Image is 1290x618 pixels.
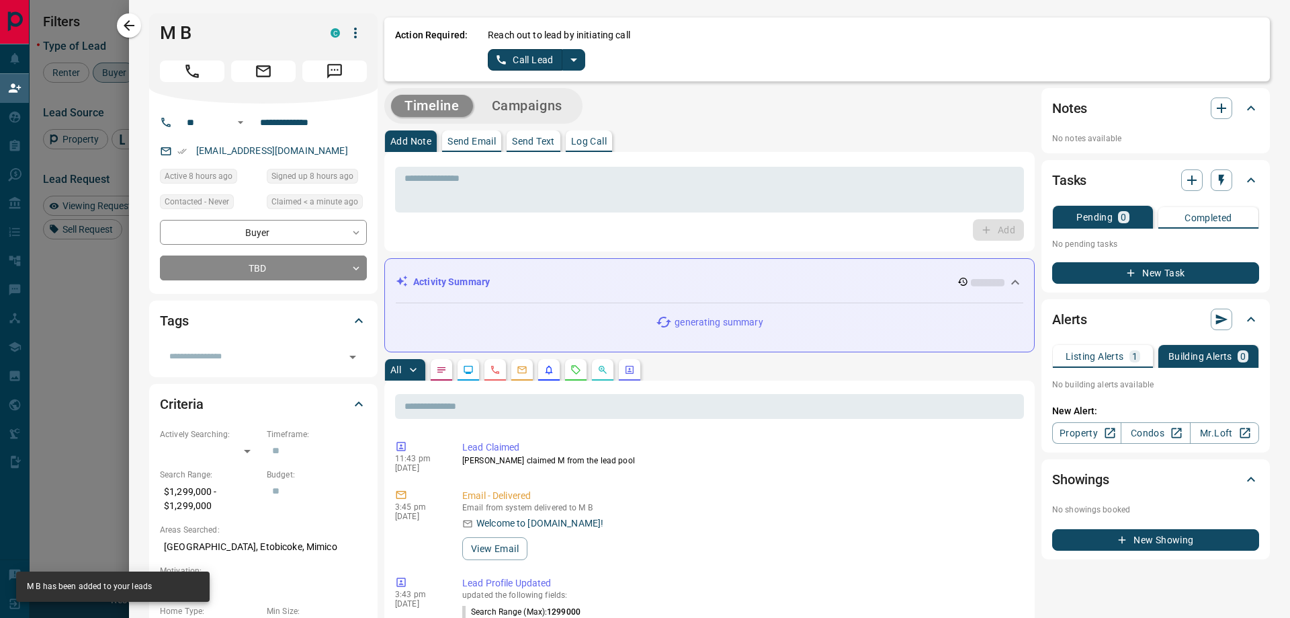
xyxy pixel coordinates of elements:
p: 11:43 pm [395,454,442,463]
p: 1 [1132,352,1137,361]
svg: Agent Actions [624,364,635,375]
p: Completed [1185,213,1232,223]
h2: Notes [1052,98,1087,119]
p: [DATE] [395,512,442,521]
p: Reach out to lead by initiating call [488,28,630,42]
button: Campaigns [478,95,576,117]
div: Tue Oct 14 2025 [160,169,260,188]
button: Open [232,114,249,130]
p: [GEOGRAPHIC_DATA], Etobicoke, Mimico [160,536,367,558]
button: New Showing [1052,529,1259,551]
svg: Emails [517,364,527,375]
a: Condos [1121,422,1190,444]
svg: Listing Alerts [544,364,554,375]
p: Activity Summary [413,275,490,289]
p: [PERSON_NAME] claimed M from the lead pool [462,455,1019,467]
div: TBD [160,256,367,280]
p: 3:43 pm [395,590,442,599]
p: Min Size: [267,605,367,617]
svg: Calls [490,364,501,375]
div: condos.ca [331,28,340,38]
h2: Criteria [160,393,204,415]
div: M B has been added to your leads [27,576,152,598]
span: Claimed < a minute ago [271,195,358,208]
p: Search Range (Max) : [462,606,580,618]
p: Email from system delivered to M B [462,503,1019,512]
span: Active 8 hours ago [165,169,232,183]
span: Contacted - Never [165,195,229,208]
p: updated the following fields: [462,590,1019,600]
button: Timeline [391,95,473,117]
a: Property [1052,422,1121,444]
div: Criteria [160,388,367,420]
svg: Requests [570,364,581,375]
h2: Alerts [1052,309,1087,330]
p: Lead Profile Updated [462,576,1019,590]
svg: Lead Browsing Activity [463,364,474,375]
p: No building alerts available [1052,379,1259,391]
p: Send Text [512,137,555,146]
button: Open [343,348,362,366]
p: Actively Searching: [160,428,260,440]
p: 0 [1240,352,1246,361]
h1: M B [160,22,310,44]
p: Listing Alerts [1066,352,1124,361]
span: Message [302,61,367,82]
svg: Opportunities [597,364,608,375]
div: Notes [1052,92,1259,124]
p: Building Alerts [1168,352,1232,361]
p: [DATE] [395,599,442,609]
p: No showings booked [1052,504,1259,516]
p: New Alert: [1052,404,1259,418]
p: Home Type: [160,605,260,617]
button: Call Lead [488,49,562,71]
p: [DATE] [395,463,442,473]
h2: Tasks [1052,169,1086,191]
div: Tags [160,305,367,337]
div: Tasks [1052,164,1259,196]
svg: Notes [436,364,447,375]
span: Call [160,61,224,82]
p: Action Required: [395,28,468,71]
svg: Email Verified [177,147,187,156]
p: Log Call [571,137,607,146]
button: New Task [1052,262,1259,284]
p: Areas Searched: [160,524,367,536]
p: Email - Delivered [462,489,1019,503]
h2: Showings [1052,469,1109,490]
span: Signed up 8 hours ago [271,169,353,183]
div: Activity Summary [396,270,1023,295]
a: [EMAIL_ADDRESS][DOMAIN_NAME] [196,145,348,156]
button: View Email [462,537,527,560]
p: All [390,365,401,375]
div: Tue Oct 14 2025 [267,169,367,188]
div: split button [488,49,585,71]
a: Mr.Loft [1190,422,1259,444]
span: Email [231,61,296,82]
p: 0 [1121,213,1126,222]
p: Motivation: [160,565,367,577]
p: Send Email [447,137,496,146]
p: Welcome to [DOMAIN_NAME]! [476,516,603,531]
p: Timeframe: [267,428,367,440]
p: No pending tasks [1052,234,1259,254]
div: Tue Oct 14 2025 [267,194,367,213]
p: 3:45 pm [395,502,442,512]
div: Showings [1052,463,1259,496]
p: Search Range: [160,469,260,481]
p: generating summary [675,315,763,330]
p: No notes available [1052,132,1259,145]
div: Buyer [160,220,367,245]
p: Pending [1076,213,1113,222]
p: $1,299,000 - $1,299,000 [160,481,260,517]
div: Alerts [1052,303,1259,336]
p: Lead Claimed [462,440,1019,455]
h2: Tags [160,310,188,332]
p: Add Note [390,137,431,146]
span: 1299000 [547,607,580,617]
p: Budget: [267,469,367,481]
